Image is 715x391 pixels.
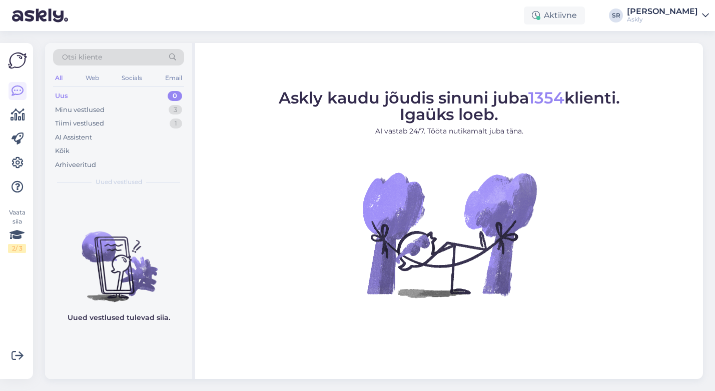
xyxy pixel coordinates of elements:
[169,105,182,115] div: 3
[168,91,182,101] div: 0
[627,15,698,23] div: Askly
[55,91,68,101] div: Uus
[55,105,105,115] div: Minu vestlused
[84,71,101,84] div: Web
[53,71,65,84] div: All
[627,7,698,15] div: [PERSON_NAME]
[359,144,539,324] img: No Chat active
[96,177,142,186] span: Uued vestlused
[609,8,623,22] div: SR
[8,244,26,253] div: 2 / 3
[55,146,70,156] div: Kõik
[163,71,184,84] div: Email
[55,132,92,142] div: AI Assistent
[55,160,96,170] div: Arhiveeritud
[279,126,620,136] p: AI vastab 24/7. Tööta nutikamalt juba täna.
[8,208,26,253] div: Vaata siia
[62,52,102,62] span: Otsi kliente
[68,312,170,323] p: Uued vestlused tulevad siia.
[279,88,620,124] span: Askly kaudu jõudis sinuni juba klienti. Igaüks loeb.
[120,71,144,84] div: Socials
[45,213,192,303] img: No chats
[528,88,564,107] span: 1354
[8,51,27,70] img: Askly Logo
[627,7,709,23] a: [PERSON_NAME]Askly
[55,118,104,128] div: Tiimi vestlused
[524,6,585,24] div: Aktiivne
[170,118,182,128] div: 1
